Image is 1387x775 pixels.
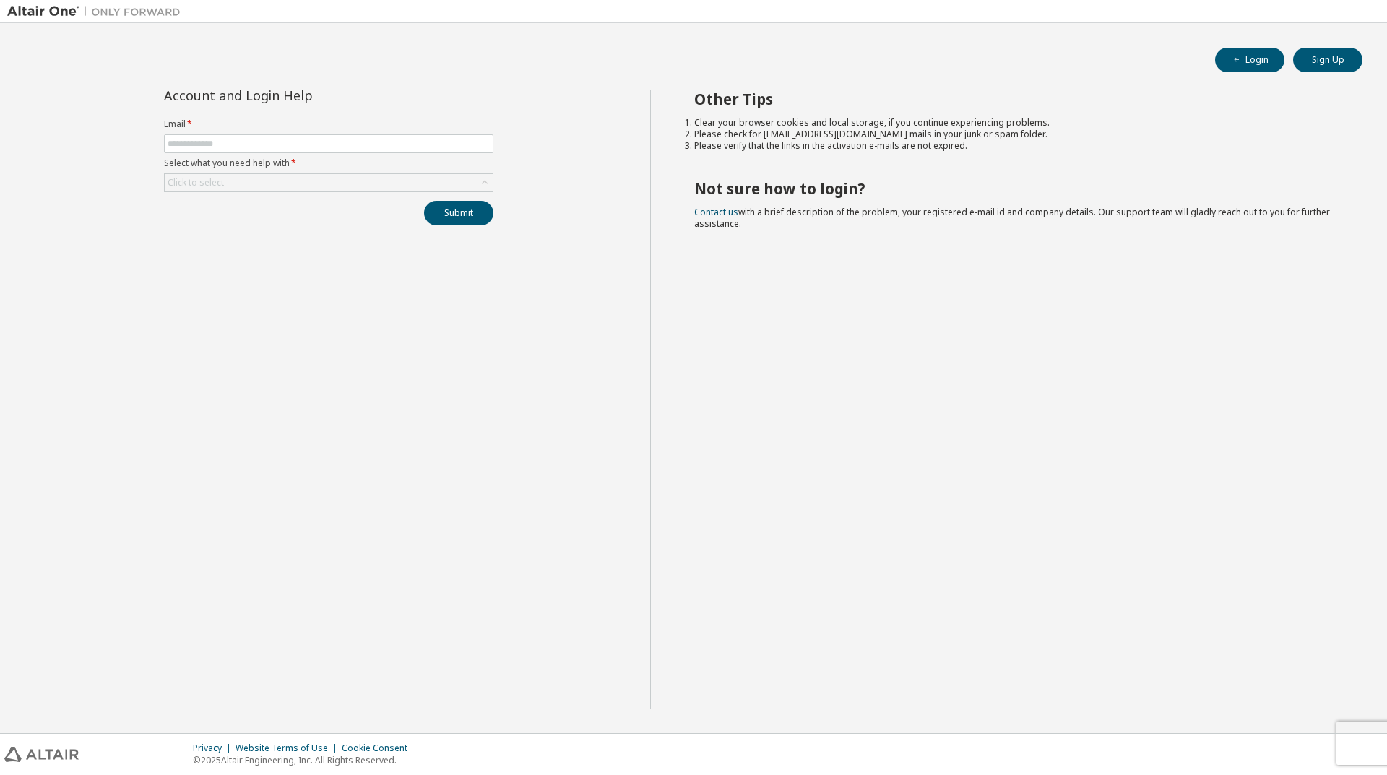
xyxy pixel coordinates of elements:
[1215,48,1284,72] button: Login
[4,747,79,762] img: altair_logo.svg
[694,117,1337,129] li: Clear your browser cookies and local storage, if you continue experiencing problems.
[694,140,1337,152] li: Please verify that the links in the activation e-mails are not expired.
[424,201,493,225] button: Submit
[694,129,1337,140] li: Please check for [EMAIL_ADDRESS][DOMAIN_NAME] mails in your junk or spam folder.
[694,90,1337,108] h2: Other Tips
[1293,48,1362,72] button: Sign Up
[7,4,188,19] img: Altair One
[342,742,416,754] div: Cookie Consent
[164,157,493,169] label: Select what you need help with
[694,179,1337,198] h2: Not sure how to login?
[694,206,1330,230] span: with a brief description of the problem, your registered e-mail id and company details. Our suppo...
[193,742,236,754] div: Privacy
[168,177,224,189] div: Click to select
[164,90,428,101] div: Account and Login Help
[193,754,416,766] p: © 2025 Altair Engineering, Inc. All Rights Reserved.
[236,742,342,754] div: Website Terms of Use
[694,206,738,218] a: Contact us
[165,174,493,191] div: Click to select
[164,118,493,130] label: Email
